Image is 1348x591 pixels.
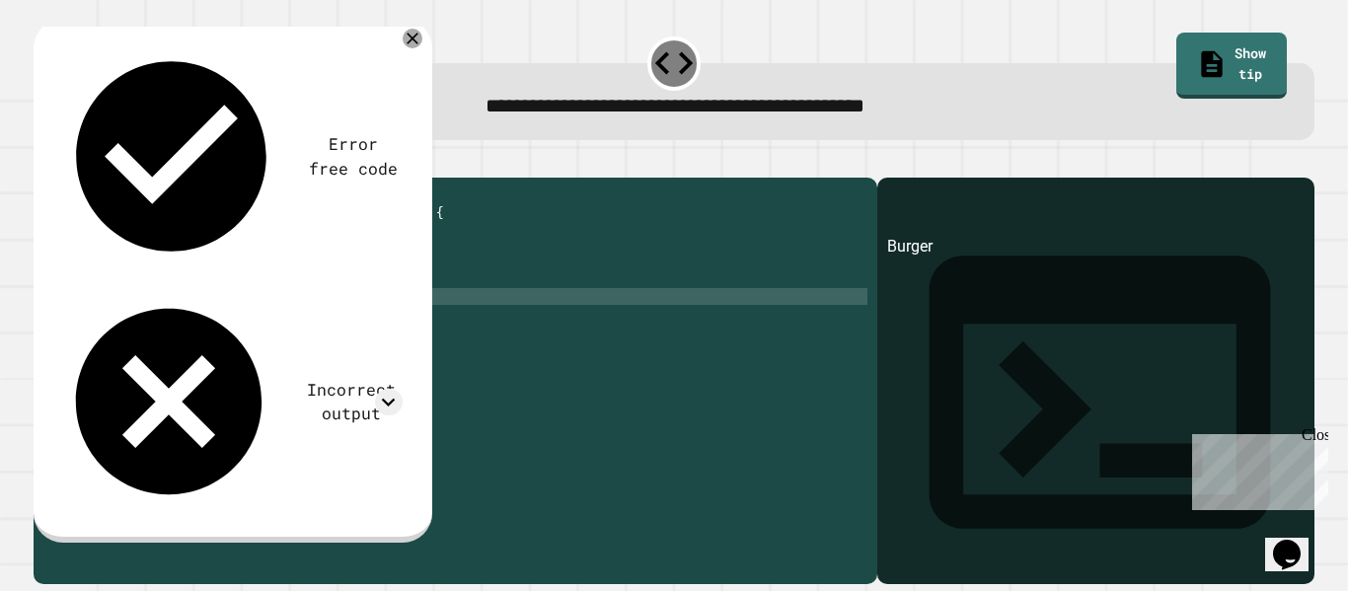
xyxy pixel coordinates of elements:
a: Show tip [1176,33,1287,99]
iframe: chat widget [1265,512,1328,571]
div: Error free code [305,132,403,181]
div: Burger [887,235,1305,584]
div: Chat with us now!Close [8,8,136,125]
div: Incorrect output [300,378,403,426]
iframe: chat widget [1184,426,1328,510]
